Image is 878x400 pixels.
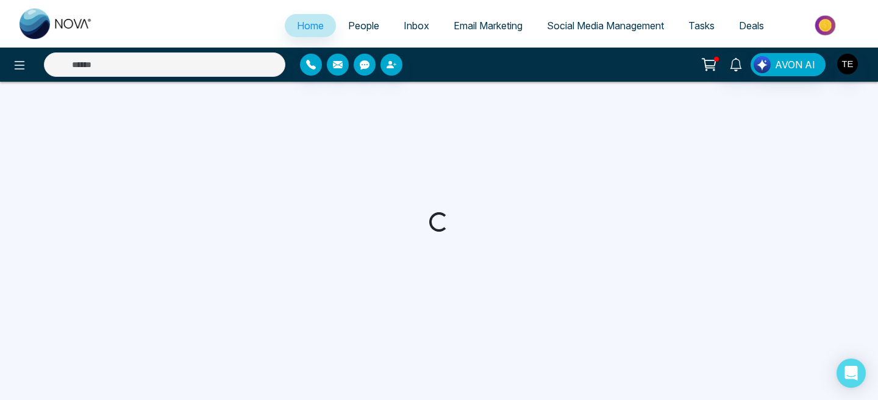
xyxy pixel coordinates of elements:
[404,20,429,32] span: Inbox
[775,57,815,72] span: AVON AI
[727,14,776,37] a: Deals
[837,54,858,74] img: User Avatar
[751,53,826,76] button: AVON AI
[336,14,391,37] a: People
[837,359,866,388] div: Open Intercom Messenger
[391,14,441,37] a: Inbox
[348,20,379,32] span: People
[754,56,771,73] img: Lead Flow
[20,9,93,39] img: Nova CRM Logo
[676,14,727,37] a: Tasks
[285,14,336,37] a: Home
[535,14,676,37] a: Social Media Management
[454,20,523,32] span: Email Marketing
[688,20,715,32] span: Tasks
[297,20,324,32] span: Home
[739,20,764,32] span: Deals
[441,14,535,37] a: Email Marketing
[547,20,664,32] span: Social Media Management
[782,12,871,39] img: Market-place.gif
